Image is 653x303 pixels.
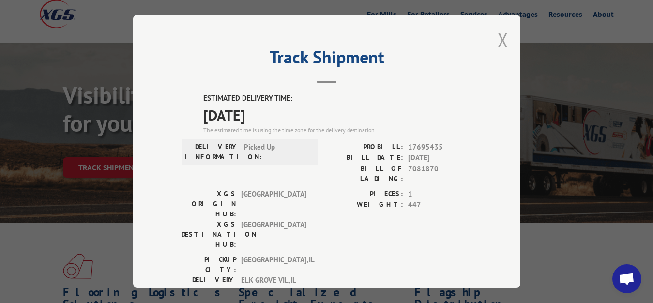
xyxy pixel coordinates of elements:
[327,142,403,153] label: PROBILL:
[184,142,239,162] label: DELIVERY INFORMATION:
[182,275,236,295] label: DELIVERY CITY:
[241,275,306,295] span: ELK GROVE VIL , IL
[408,189,472,200] span: 1
[612,264,641,293] div: Open chat
[327,189,403,200] label: PIECES:
[241,189,306,219] span: [GEOGRAPHIC_DATA]
[408,142,472,153] span: 17695435
[498,27,508,53] button: Close modal
[203,104,472,126] span: [DATE]
[203,126,472,135] div: The estimated time is using the time zone for the delivery destination.
[241,219,306,250] span: [GEOGRAPHIC_DATA]
[182,219,236,250] label: XGS DESTINATION HUB:
[327,152,403,164] label: BILL DATE:
[182,50,472,69] h2: Track Shipment
[244,142,309,162] span: Picked Up
[408,152,472,164] span: [DATE]
[182,189,236,219] label: XGS ORIGIN HUB:
[241,255,306,275] span: [GEOGRAPHIC_DATA] , IL
[408,164,472,184] span: 7081870
[327,164,403,184] label: BILL OF LADING:
[182,255,236,275] label: PICKUP CITY:
[203,93,472,104] label: ESTIMATED DELIVERY TIME:
[408,199,472,211] span: 447
[327,199,403,211] label: WEIGHT:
